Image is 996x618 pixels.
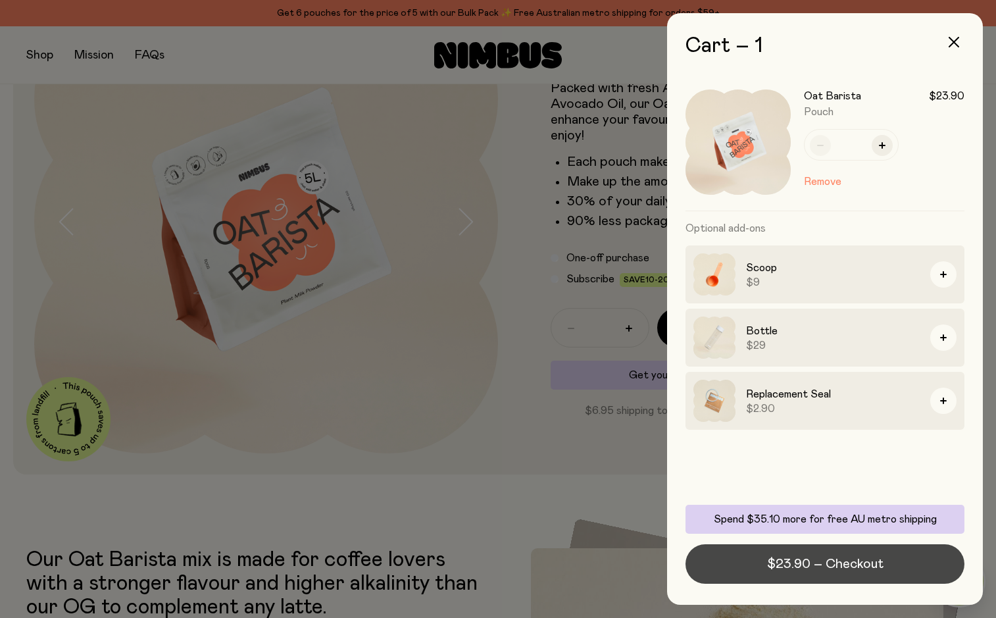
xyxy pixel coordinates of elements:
[746,386,920,402] h3: Replacement Seal
[693,513,957,526] p: Spend $35.10 more for free AU metro shipping
[929,90,964,103] span: $23.90
[804,107,834,117] span: Pouch
[685,544,964,584] button: $23.90 – Checkout
[685,211,964,245] h3: Optional add-ons
[804,174,841,190] button: Remove
[746,339,920,352] span: $29
[746,402,920,415] span: $2.90
[804,90,861,103] h3: Oat Barista
[746,260,920,276] h3: Scoop
[746,323,920,339] h3: Bottle
[767,555,884,573] span: $23.90 – Checkout
[685,34,964,58] h2: Cart – 1
[746,276,920,289] span: $9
